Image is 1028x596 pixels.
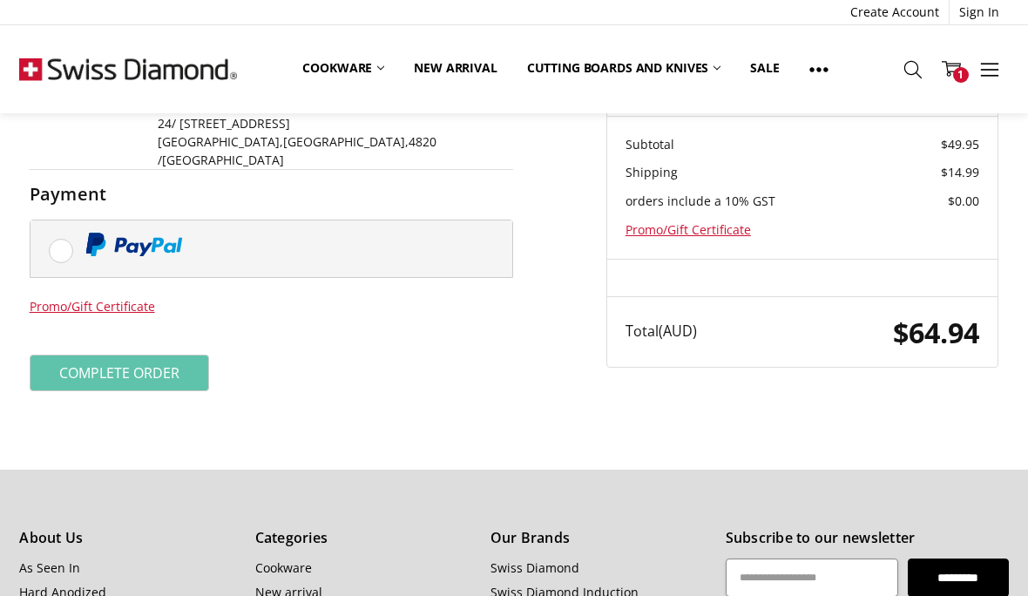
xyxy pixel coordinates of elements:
[30,298,155,315] a: Promo/Gift Certificate
[255,559,312,576] a: Cookware
[255,529,471,546] h5: Categories
[932,47,971,91] a: 1
[726,529,1009,546] h5: Subscribe to our newsletter
[30,183,139,205] h2: Payment
[490,559,579,576] a: Swiss Diamond
[626,322,697,341] span: Total (AUD)
[626,136,674,152] span: Subtotal
[893,313,979,351] span: $64.94
[162,152,284,168] span: [GEOGRAPHIC_DATA]
[287,49,399,86] a: Cookware
[490,529,707,546] h5: Our Brands
[30,355,210,391] button: Complete order
[158,115,172,132] span: 24
[19,25,237,112] img: Free Shipping On Every Order
[795,49,843,88] a: Show All
[626,193,775,209] span: orders include a 10% GST
[158,133,436,168] span: 4820 /
[626,164,678,180] span: Shipping
[941,136,979,152] span: $49.95
[626,221,751,238] a: Promo/Gift Certificate
[19,559,80,576] a: As Seen In
[512,49,736,86] a: Cutting boards and knives
[941,164,979,180] span: $14.99
[948,193,979,209] span: $0.00
[283,133,409,150] span: [GEOGRAPHIC_DATA],
[19,529,235,546] h5: About Us
[85,233,183,256] img: PayPal icon
[399,49,511,86] a: New arrival
[158,133,283,150] span: [GEOGRAPHIC_DATA],
[172,115,290,132] span: / [STREET_ADDRESS]
[953,67,969,83] span: 1
[735,49,794,86] a: Sale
